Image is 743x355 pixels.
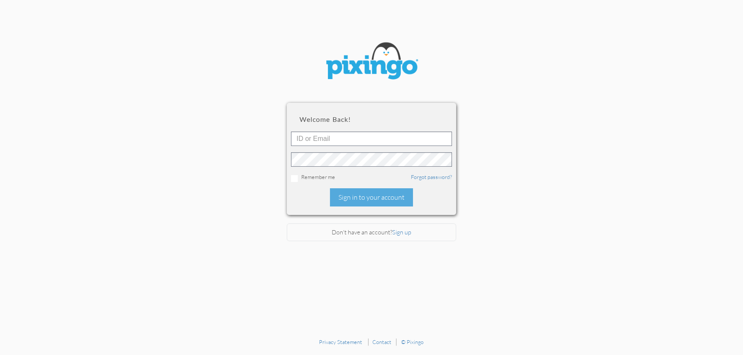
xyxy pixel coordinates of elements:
[373,338,392,345] a: Contact
[321,38,422,86] img: pixingo logo
[392,228,411,236] a: Sign up
[291,173,452,182] div: Remember me
[402,338,424,345] a: © Pixingo
[411,173,452,180] a: Forgot password?
[299,116,444,123] h2: Welcome back!
[330,188,413,206] div: Sign in to your account
[287,223,456,242] div: Don't have an account?
[319,338,363,345] a: Privacy Statement
[291,132,452,146] input: ID or Email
